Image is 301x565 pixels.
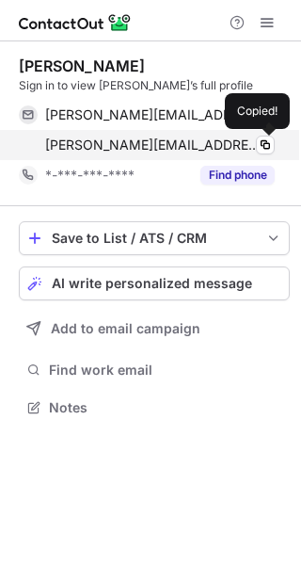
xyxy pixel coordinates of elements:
span: [PERSON_NAME][EMAIL_ADDRESS][PERSON_NAME][DOMAIN_NAME] [45,137,261,153]
span: Add to email campaign [51,321,200,336]
button: Notes [19,395,290,421]
button: Find work email [19,357,290,383]
div: [PERSON_NAME] [19,56,145,75]
img: ContactOut v5.3.10 [19,11,132,34]
button: Add to email campaign [19,312,290,346]
span: [PERSON_NAME][EMAIL_ADDRESS][PERSON_NAME][DOMAIN_NAME] [45,106,261,123]
button: Reveal Button [200,166,275,185]
button: AI write personalized message [19,266,290,300]
div: Save to List / ATS / CRM [52,231,257,246]
span: AI write personalized message [52,276,252,291]
span: Find work email [49,362,282,379]
div: Sign in to view [PERSON_NAME]’s full profile [19,77,290,94]
span: Notes [49,399,282,416]
button: save-profile-one-click [19,221,290,255]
